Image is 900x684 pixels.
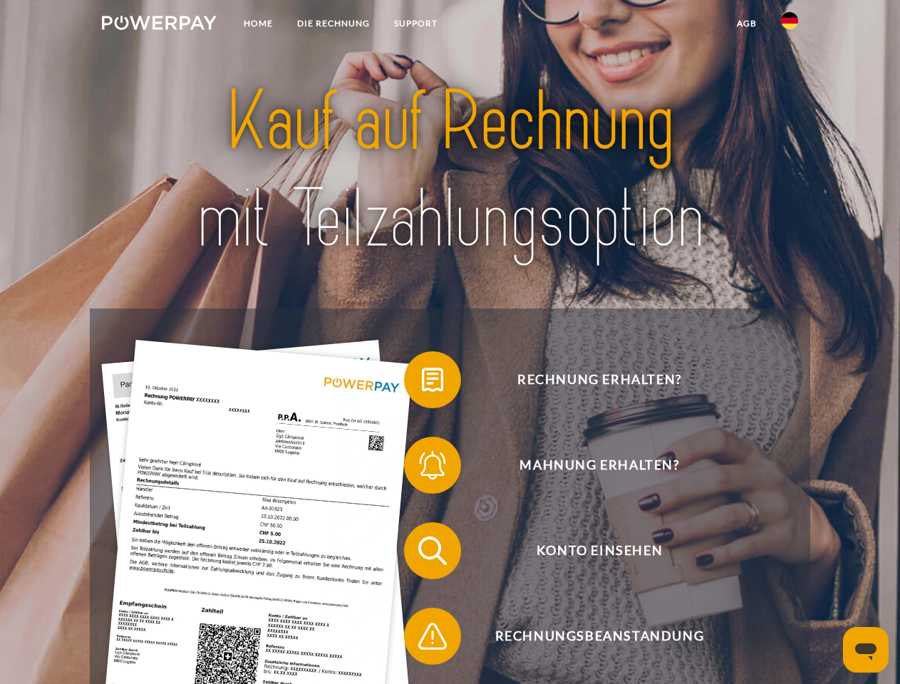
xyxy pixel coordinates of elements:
span: Rechnungsbeanstandung [425,608,774,665]
span: Konto einsehen [425,522,774,579]
span: Mahnung erhalten? [425,437,774,494]
img: qb_warning.svg [415,618,450,654]
a: agb [725,11,769,36]
img: qb_search.svg [415,533,450,569]
img: title-powerpay_de.svg [136,68,764,273]
button: Mahnung erhalten? [404,437,775,494]
img: qb_bill.svg [415,362,450,398]
iframe: Schaltfläche zum Öffnen des Messaging-Fensters [843,627,889,673]
img: qb_bell.svg [415,447,450,483]
img: logo-powerpay-white.svg [102,16,217,30]
a: Home [232,11,285,36]
span: Rechnung erhalten? [425,351,774,408]
button: Rechnung erhalten? [404,351,775,408]
a: SUPPORT [382,11,450,36]
button: Konto einsehen [404,522,775,579]
a: DIE RECHNUNG [285,11,382,36]
img: de [781,12,798,29]
button: Rechnungsbeanstandung [404,608,775,665]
